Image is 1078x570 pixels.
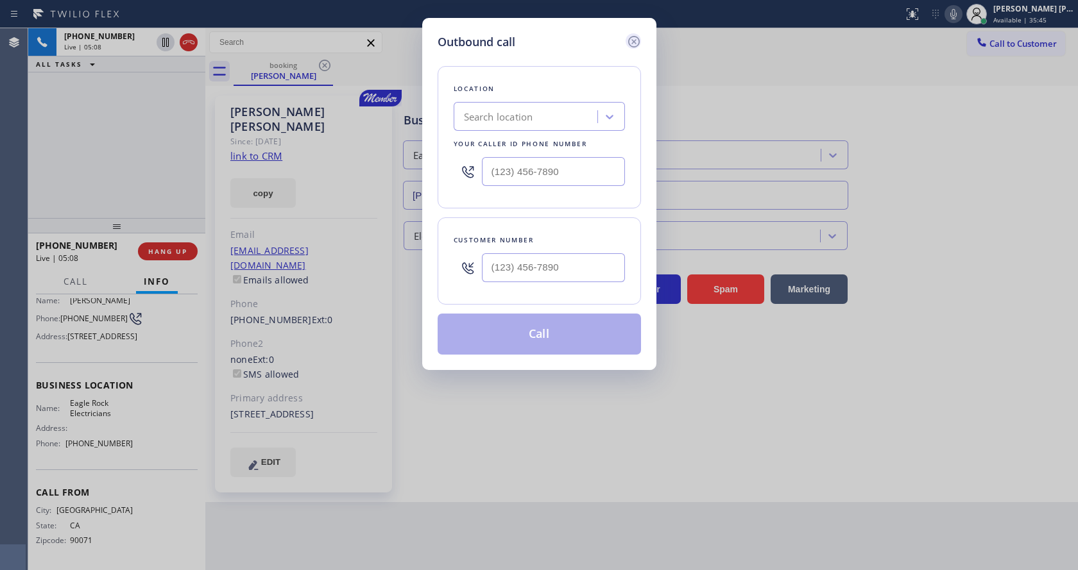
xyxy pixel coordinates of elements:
[438,314,641,355] button: Call
[482,157,625,186] input: (123) 456-7890
[454,233,625,247] div: Customer number
[464,110,533,124] div: Search location
[482,253,625,282] input: (123) 456-7890
[454,137,625,151] div: Your caller id phone number
[454,82,625,96] div: Location
[438,33,515,51] h5: Outbound call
